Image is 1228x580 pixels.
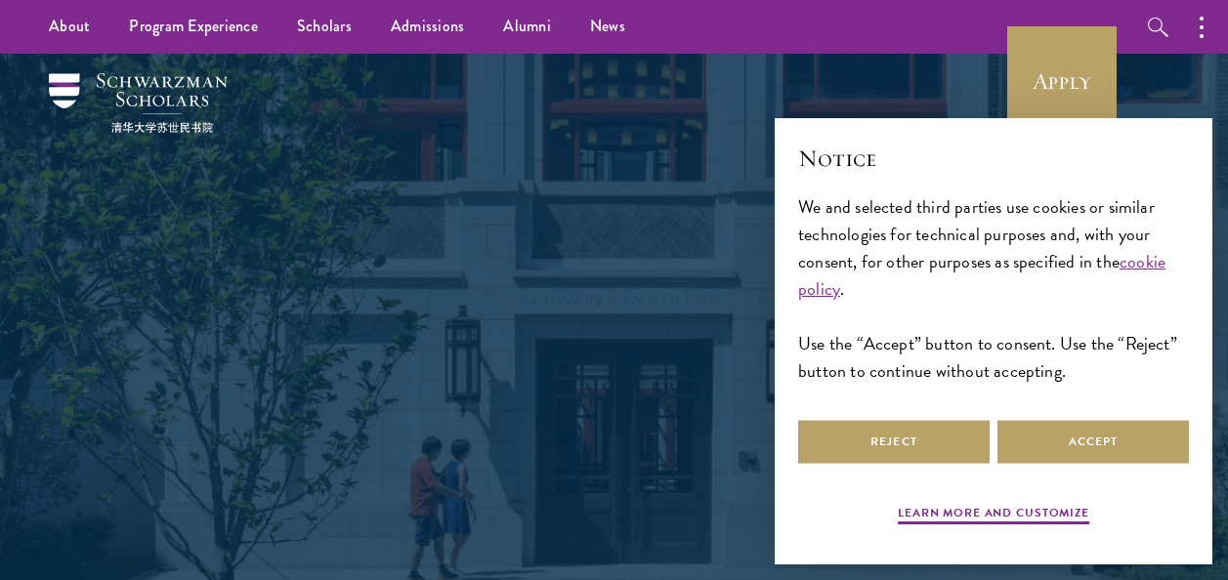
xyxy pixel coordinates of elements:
[798,193,1189,386] div: We and selected third parties use cookies or similar technologies for technical purposes and, wit...
[898,504,1089,527] button: Learn more and customize
[997,420,1189,464] button: Accept
[798,248,1165,302] a: cookie policy
[1007,26,1117,136] a: Apply
[798,420,990,464] button: Reject
[798,142,1189,175] h2: Notice
[49,73,228,133] img: Schwarzman Scholars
